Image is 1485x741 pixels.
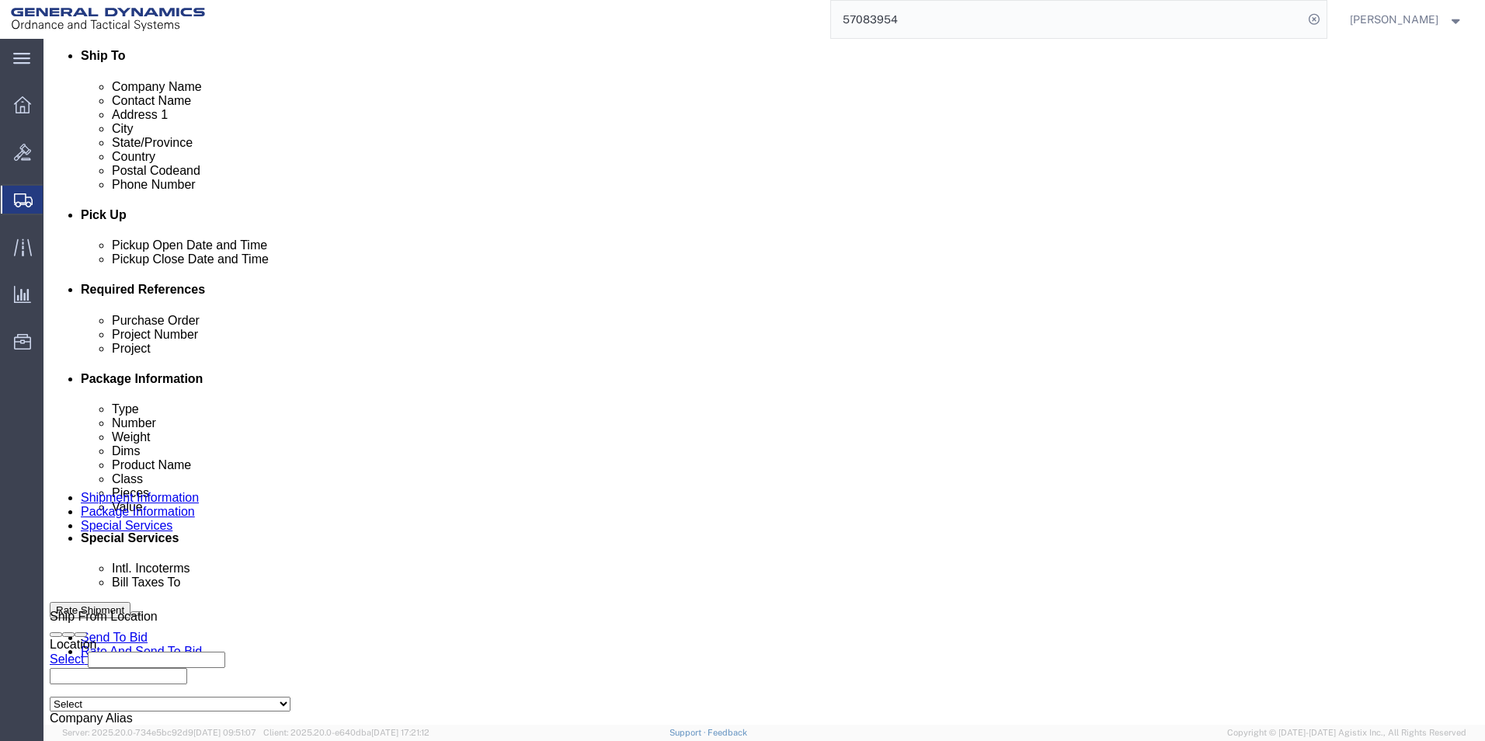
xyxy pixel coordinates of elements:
img: logo [11,8,205,31]
span: [DATE] 09:51:07 [193,728,256,737]
a: Feedback [708,728,747,737]
iframe: FS Legacy Container [43,39,1485,725]
span: Client: 2025.20.0-e640dba [263,728,430,737]
span: Server: 2025.20.0-734e5bc92d9 [62,728,256,737]
span: [DATE] 17:21:12 [371,728,430,737]
a: Support [669,728,708,737]
span: Nicole Byrnes [1350,11,1438,28]
button: [PERSON_NAME] [1349,10,1464,29]
input: Search for shipment number, reference number [831,1,1303,38]
span: Copyright © [DATE]-[DATE] Agistix Inc., All Rights Reserved [1227,726,1466,739]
